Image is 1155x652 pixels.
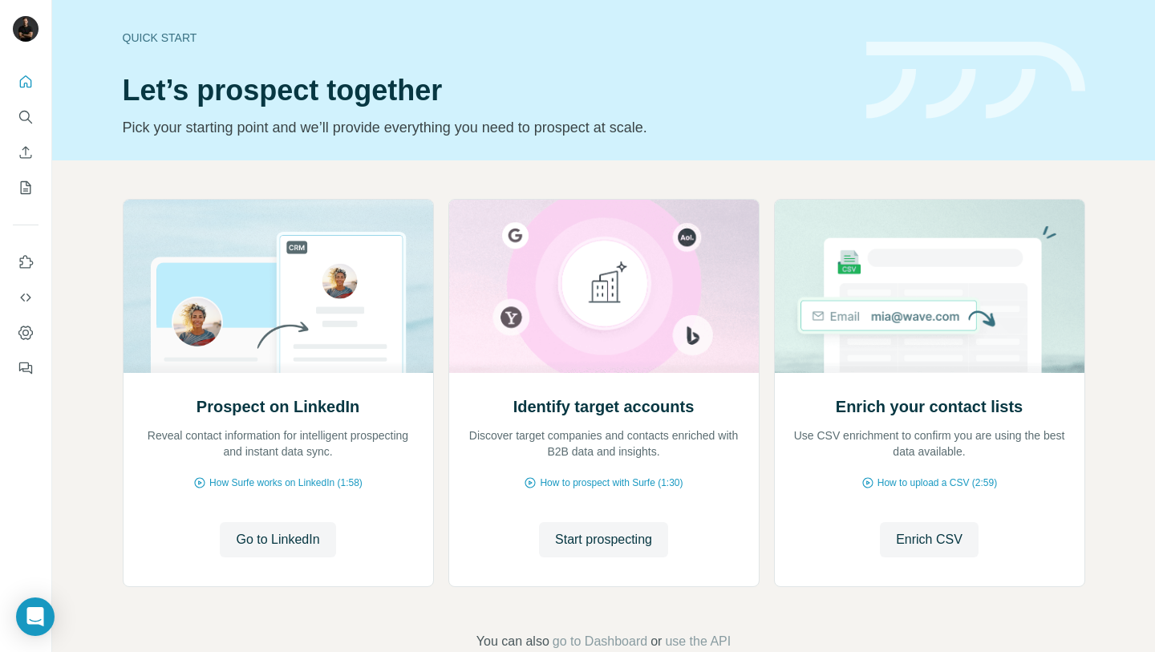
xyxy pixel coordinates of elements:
[650,632,662,651] span: or
[476,632,549,651] span: You can also
[220,522,335,557] button: Go to LinkedIn
[13,173,38,202] button: My lists
[123,116,847,139] p: Pick your starting point and we’ll provide everything you need to prospect at scale.
[540,476,683,490] span: How to prospect with Surfe (1:30)
[197,395,359,418] h2: Prospect on LinkedIn
[13,67,38,96] button: Quick start
[836,395,1023,418] h2: Enrich your contact lists
[13,354,38,383] button: Feedback
[866,42,1085,119] img: banner
[140,427,417,460] p: Reveal contact information for intelligent prospecting and instant data sync.
[791,427,1068,460] p: Use CSV enrichment to confirm you are using the best data available.
[13,283,38,312] button: Use Surfe API
[123,30,847,46] div: Quick start
[13,248,38,277] button: Use Surfe on LinkedIn
[774,200,1085,373] img: Enrich your contact lists
[123,75,847,107] h1: Let’s prospect together
[513,395,695,418] h2: Identify target accounts
[13,318,38,347] button: Dashboard
[123,200,434,373] img: Prospect on LinkedIn
[880,522,979,557] button: Enrich CSV
[665,632,731,651] button: use the API
[13,16,38,42] img: Avatar
[236,530,319,549] span: Go to LinkedIn
[896,530,962,549] span: Enrich CSV
[877,476,997,490] span: How to upload a CSV (2:59)
[209,476,363,490] span: How Surfe works on LinkedIn (1:58)
[539,522,668,557] button: Start prospecting
[465,427,743,460] p: Discover target companies and contacts enriched with B2B data and insights.
[16,597,55,636] div: Open Intercom Messenger
[13,103,38,132] button: Search
[448,200,760,373] img: Identify target accounts
[13,138,38,167] button: Enrich CSV
[555,530,652,549] span: Start prospecting
[553,632,647,651] button: go to Dashboard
